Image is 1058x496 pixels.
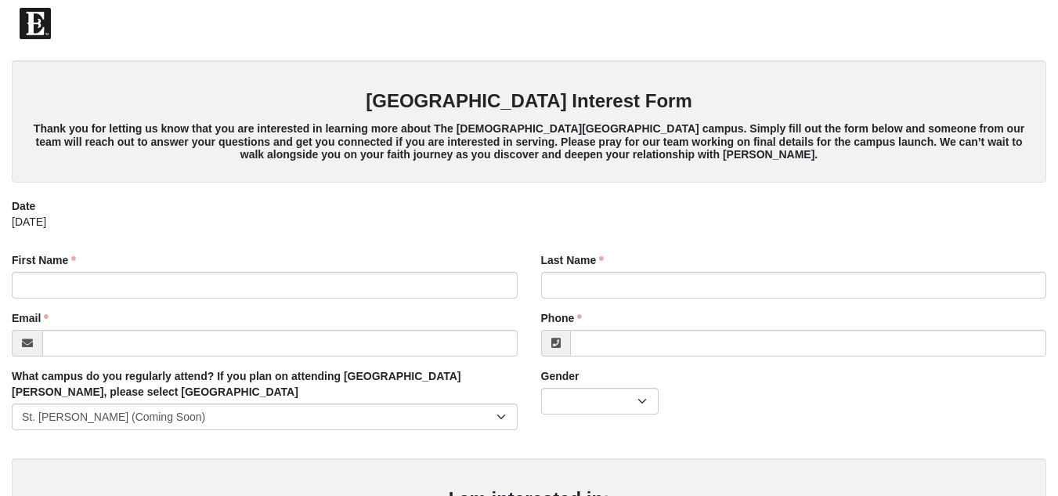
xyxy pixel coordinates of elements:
[55,16,275,31] span: The [DEMOGRAPHIC_DATA] of Eleven22
[12,368,518,400] label: What campus do you regularly attend? If you plan on attending [GEOGRAPHIC_DATA][PERSON_NAME], ple...
[27,90,1031,113] h3: [GEOGRAPHIC_DATA] Interest Form
[20,8,51,39] img: Eleven22 logo
[12,310,49,326] label: Email
[12,198,35,214] label: Date
[27,122,1031,161] h5: Thank you for letting us know that you are interested in learning more about The [DEMOGRAPHIC_DAT...
[12,214,1046,241] div: [DATE]
[541,310,583,326] label: Phone
[541,368,580,384] label: Gender
[12,252,76,268] label: First Name
[541,252,605,268] label: Last Name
